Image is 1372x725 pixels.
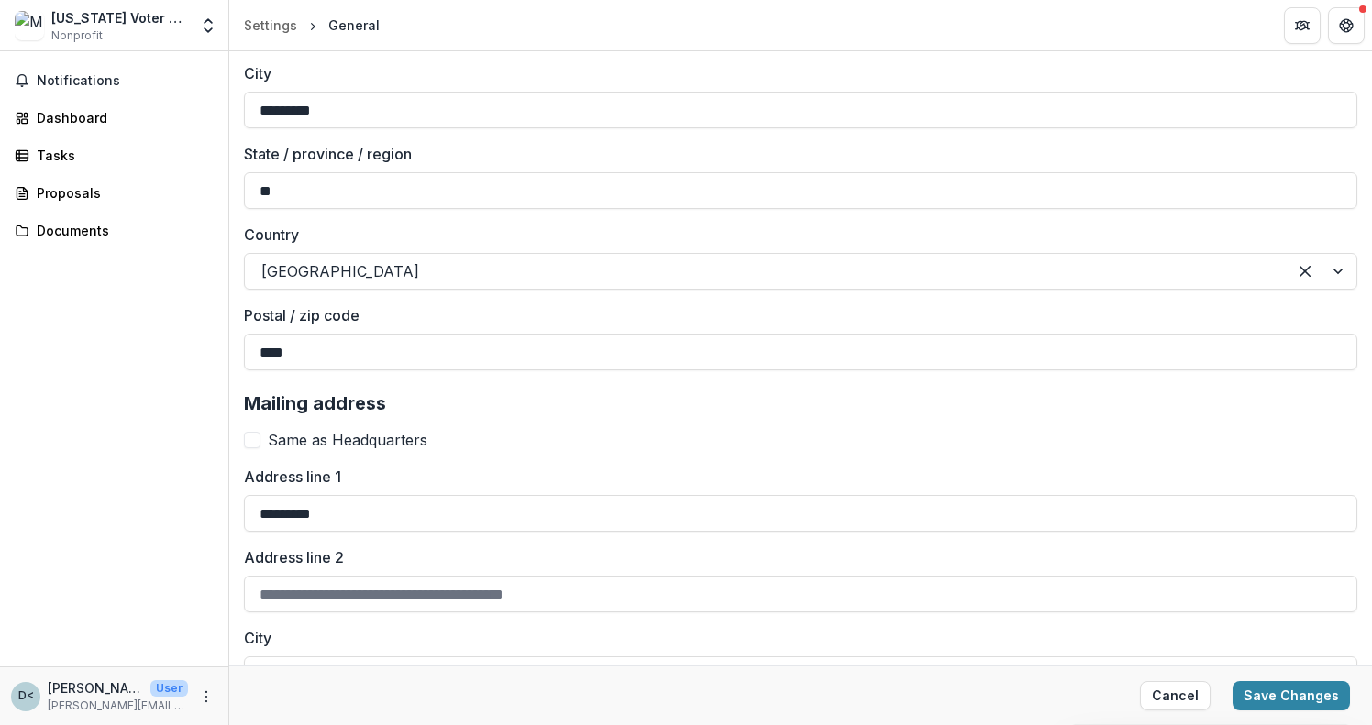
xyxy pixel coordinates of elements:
[244,16,297,35] div: Settings
[195,7,221,44] button: Open entity switcher
[268,429,427,451] span: Same as Headquarters
[244,62,1346,84] label: City
[237,12,387,38] nav: breadcrumb
[150,680,188,697] p: User
[37,146,206,165] div: Tasks
[1140,681,1211,710] button: Cancel
[7,140,221,170] a: Tasks
[244,224,1346,246] label: Country
[237,12,304,38] a: Settings
[15,11,44,40] img: Missouri Voter Protection Coalition
[51,8,188,27] div: [US_STATE] Voter Protection Coalition
[244,392,1357,414] h2: Mailing address
[328,16,380,35] div: General
[7,66,221,95] button: Notifications
[1233,681,1350,710] button: Save Changes
[244,143,1346,165] label: State / province / region
[1284,7,1321,44] button: Partners
[48,678,143,698] p: [PERSON_NAME] <[PERSON_NAME][EMAIL_ADDRESS][DOMAIN_NAME]>
[37,183,206,203] div: Proposals
[1328,7,1365,44] button: Get Help
[195,686,217,708] button: More
[37,73,214,89] span: Notifications
[37,108,206,127] div: Dashboard
[244,546,1346,568] label: Address line 2
[7,215,221,246] a: Documents
[244,627,1346,649] label: City
[244,466,1346,488] label: Address line 1
[1290,257,1320,286] div: Clear selected options
[51,27,103,44] span: Nonprofit
[48,698,188,714] p: [PERSON_NAME][EMAIL_ADDRESS][DOMAIN_NAME]
[7,103,221,133] a: Dashboard
[244,304,1346,326] label: Postal / zip code
[7,178,221,208] a: Proposals
[37,221,206,240] div: Documents
[18,690,34,702] div: Denise Lieberman <denise@movpc.org>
